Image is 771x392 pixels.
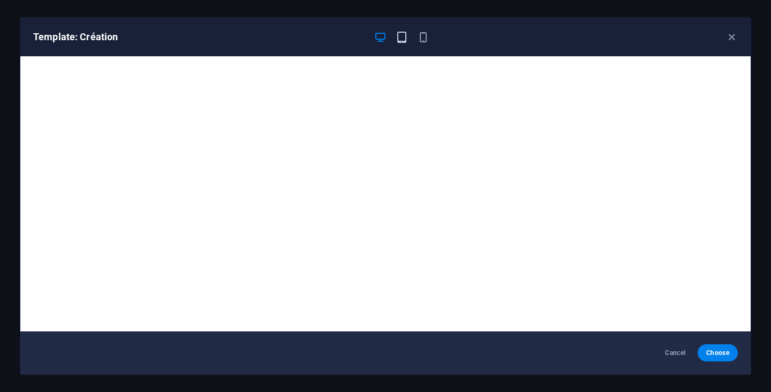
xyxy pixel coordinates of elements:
h6: Template: Création [33,31,365,43]
iframe: To enrich screen reader interactions, please activate Accessibility in Grammarly extension settings [20,56,751,331]
span: Cancel [664,349,687,357]
button: Choose [698,344,738,361]
button: Cancel [655,344,696,361]
span: Choose [706,349,729,357]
